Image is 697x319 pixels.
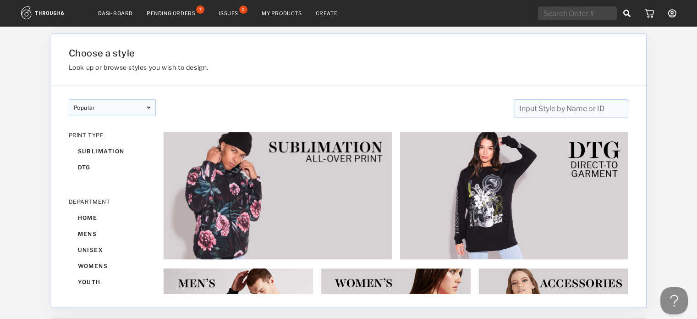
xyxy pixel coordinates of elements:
div: DEPARTMENT [69,198,156,205]
input: Search Order # [538,6,616,20]
img: 2e253fe2-a06e-4c8d-8f72-5695abdd75b9.jpg [400,132,629,260]
h1: Choose a style [69,48,534,59]
div: 7 [196,6,204,14]
div: PRINT TYPE [69,132,156,139]
input: Input Style by Name or ID [514,99,628,118]
img: icon_cart.dab5cea1.svg [644,9,654,18]
div: youth [69,274,156,290]
div: 2 [239,6,247,14]
img: logo.1c10ca64.svg [21,6,84,19]
div: unisex [69,242,156,258]
div: home [69,210,156,226]
div: dtg [69,159,156,175]
div: mens [69,226,156,242]
a: Create [316,10,338,17]
img: 6ec95eaf-68e2-44b2-82ac-2cbc46e75c33.jpg [163,132,392,260]
div: sublimation [69,143,156,159]
a: Issues2 [219,9,248,17]
div: popular [69,99,156,116]
a: Dashboard [98,10,133,17]
div: Issues [219,10,238,17]
a: Pending Orders7 [147,9,205,17]
div: womens [69,258,156,274]
div: Pending Orders [147,10,195,17]
iframe: Toggle Customer Support [660,287,688,314]
a: My Products [262,10,302,17]
h3: Look up or browse styles you wish to design. [69,63,534,71]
